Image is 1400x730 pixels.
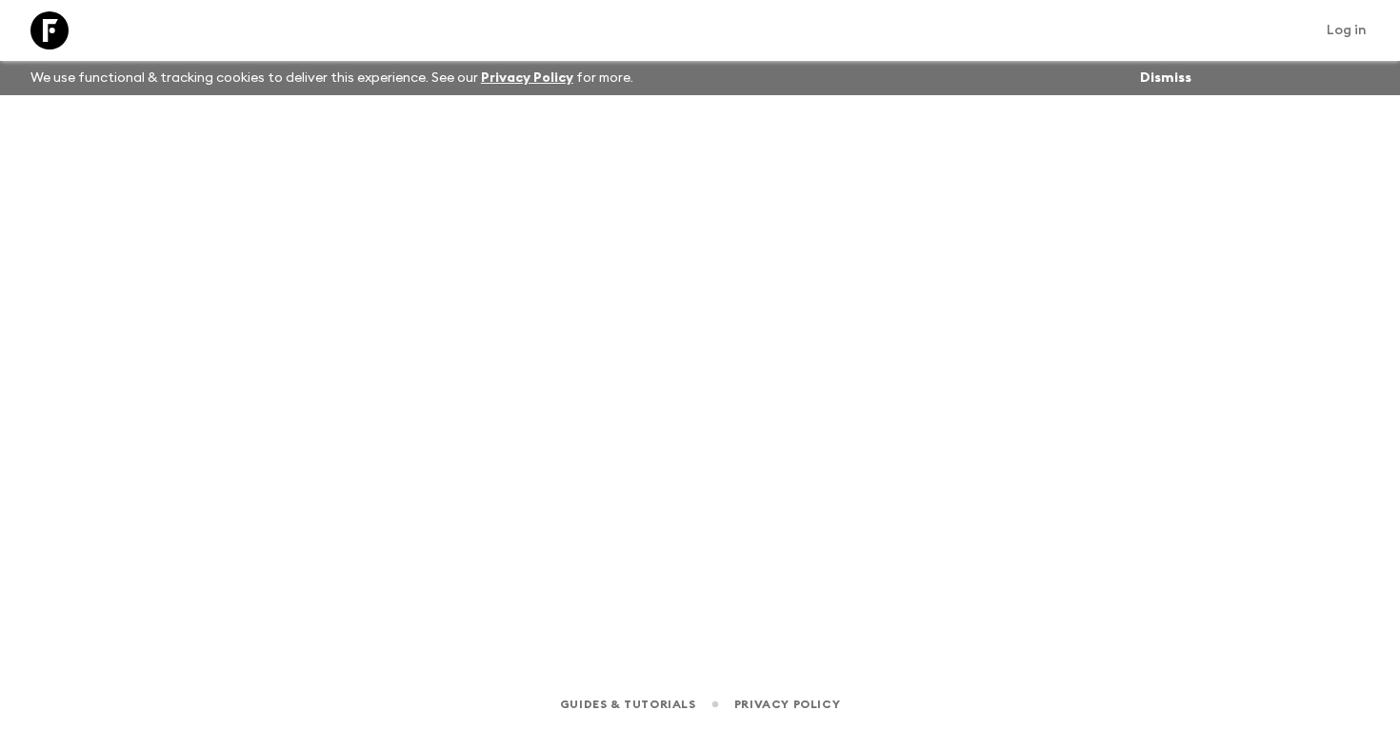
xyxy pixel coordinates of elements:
a: Guides & Tutorials [560,694,696,715]
a: Log in [1316,17,1377,44]
a: Privacy Policy [734,694,840,715]
button: Dismiss [1135,65,1196,91]
a: Privacy Policy [481,71,573,85]
p: We use functional & tracking cookies to deliver this experience. See our for more. [23,61,641,95]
